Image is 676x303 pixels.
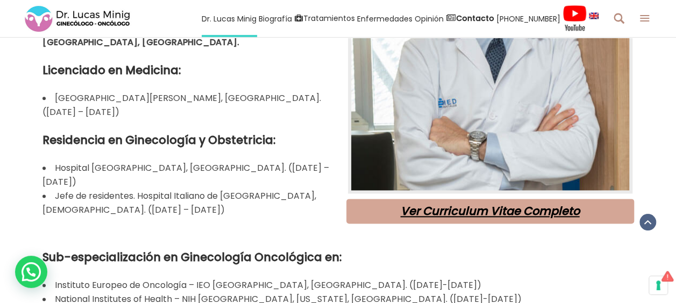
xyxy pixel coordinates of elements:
[202,12,257,25] span: Dr. Lucas Minig
[496,12,560,25] span: [PHONE_NUMBER]
[42,132,276,148] strong: Residencia en Ginecología y Obstetricia:
[563,5,587,32] img: Videos Youtube Ginecología
[357,12,412,25] span: Enfermedades
[303,12,355,25] span: Tratamientos
[15,256,47,288] div: WhatsApp contact
[42,161,330,189] li: Hospital [GEOGRAPHIC_DATA], [GEOGRAPHIC_DATA]. ([DATE] – [DATE])
[42,249,342,265] strong: Sub-especialización en Ginecología Oncológica en:
[456,13,494,24] strong: Contacto
[401,203,580,219] a: Ver Curriculum Vitae Completo
[42,189,330,217] li: Jefe de residentes. Hospital Italiano de [GEOGRAPHIC_DATA], [DEMOGRAPHIC_DATA]. ([DATE] – [DATE])
[42,91,330,119] li: [GEOGRAPHIC_DATA][PERSON_NAME], [GEOGRAPHIC_DATA]. ([DATE] – [DATE])
[42,62,181,78] strong: Licenciado en Medicina:
[259,12,292,25] span: Biografía
[589,12,599,19] img: language english
[415,12,444,25] span: Opinión
[42,278,634,292] li: Instituto Europeo de Oncología – IEO [GEOGRAPHIC_DATA], [GEOGRAPHIC_DATA]. ([DATE]-[DATE])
